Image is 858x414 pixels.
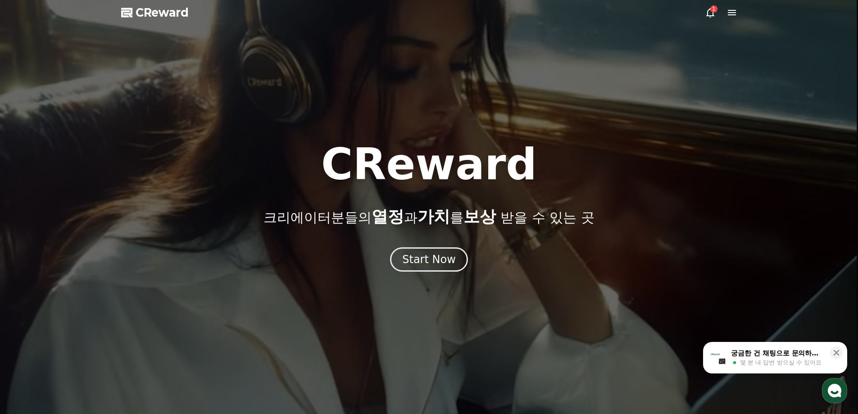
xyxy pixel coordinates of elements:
[321,143,537,186] h1: CReward
[136,5,189,20] span: CReward
[263,208,594,226] p: 크리에이터분들의 과 를 받을 수 있는 곳
[139,299,150,306] span: 설정
[82,300,93,307] span: 대화
[28,299,34,306] span: 홈
[463,207,496,226] span: 보상
[402,252,456,267] div: Start Now
[705,7,716,18] a: 1
[418,207,450,226] span: 가치
[390,247,468,272] button: Start Now
[121,5,189,20] a: CReward
[710,5,717,13] div: 1
[372,207,404,226] span: 열정
[59,286,116,308] a: 대화
[3,286,59,308] a: 홈
[390,256,468,265] a: Start Now
[116,286,173,308] a: 설정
